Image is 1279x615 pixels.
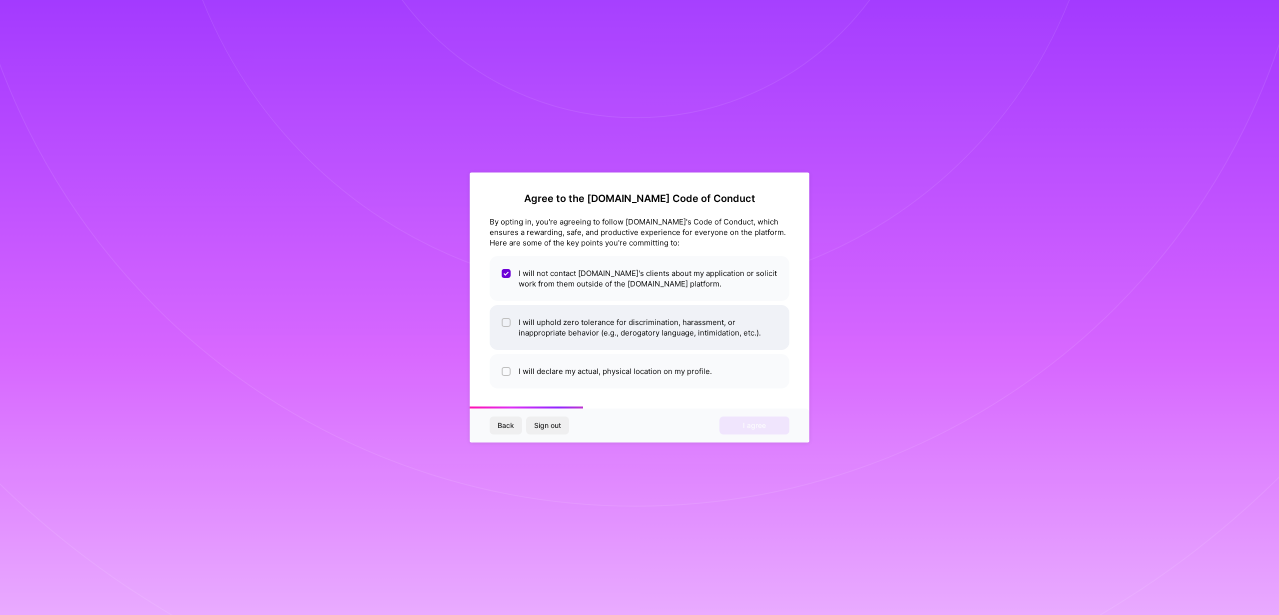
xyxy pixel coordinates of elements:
li: I will not contact [DOMAIN_NAME]'s clients about my application or solicit work from them outside... [490,256,789,301]
div: By opting in, you're agreeing to follow [DOMAIN_NAME]'s Code of Conduct, which ensures a rewardin... [490,216,789,248]
button: Sign out [526,416,569,434]
span: Sign out [534,420,561,430]
li: I will uphold zero tolerance for discrimination, harassment, or inappropriate behavior (e.g., der... [490,305,789,350]
span: Back [498,420,514,430]
li: I will declare my actual, physical location on my profile. [490,354,789,388]
button: Back [490,416,522,434]
h2: Agree to the [DOMAIN_NAME] Code of Conduct [490,192,789,204]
